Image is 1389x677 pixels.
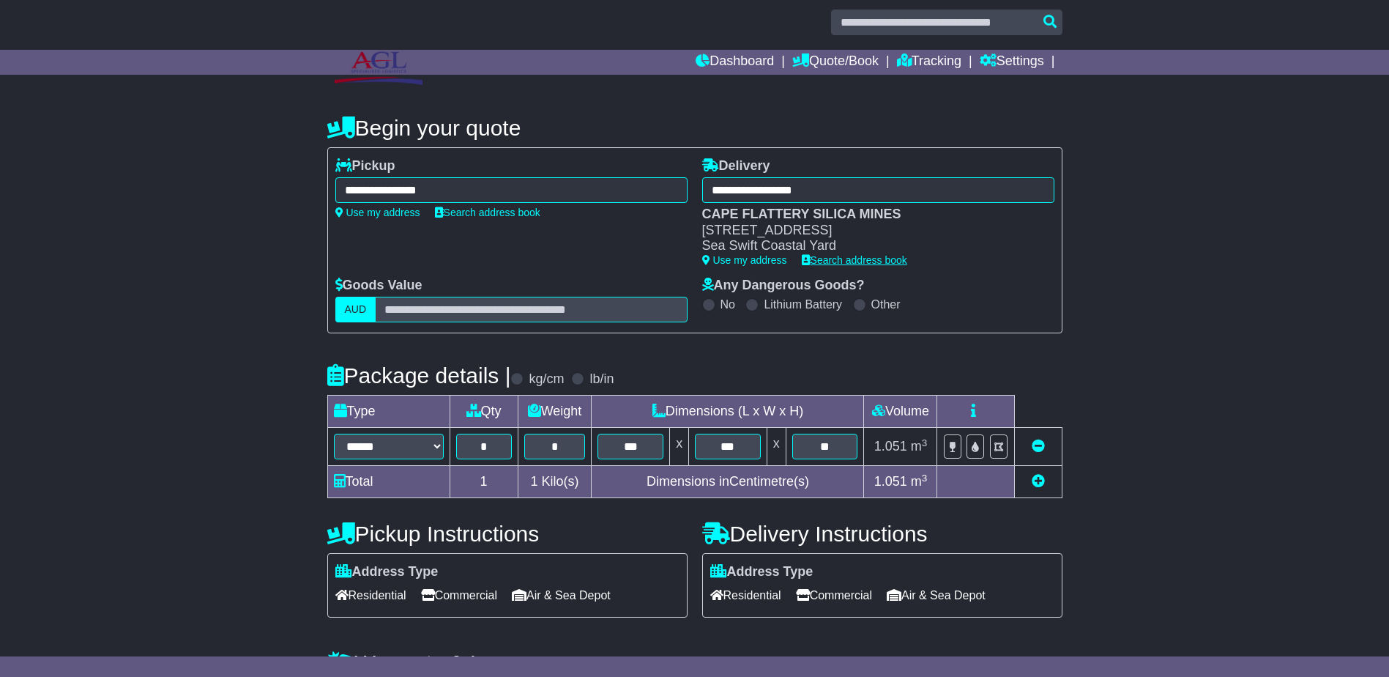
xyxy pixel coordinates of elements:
[702,207,1040,223] div: CAPE FLATTERY SILICA MINES
[802,254,907,266] a: Search address book
[335,158,395,174] label: Pickup
[327,396,450,428] td: Type
[335,207,420,218] a: Use my address
[592,466,864,498] td: Dimensions in Centimetre(s)
[512,584,611,607] span: Air & Sea Depot
[764,297,842,311] label: Lithium Battery
[922,437,928,448] sup: 3
[720,297,735,311] label: No
[767,428,786,466] td: x
[911,474,928,489] span: m
[702,254,787,266] a: Use my address
[874,439,907,454] span: 1.051
[327,522,688,546] h4: Pickup Instructions
[589,371,614,388] label: lb/in
[335,584,406,607] span: Residential
[887,584,986,607] span: Air & Sea Depot
[327,651,1062,675] h4: Warranty & Insurance
[710,564,813,580] label: Address Type
[696,50,774,75] a: Dashboard
[1032,474,1045,489] a: Add new item
[792,50,879,75] a: Quote/Book
[327,466,450,498] td: Total
[518,466,592,498] td: Kilo(s)
[592,396,864,428] td: Dimensions (L x W x H)
[327,116,1062,140] h4: Begin your quote
[864,396,937,428] td: Volume
[335,278,422,294] label: Goods Value
[335,297,376,322] label: AUD
[518,396,592,428] td: Weight
[327,363,511,388] h4: Package details |
[335,564,439,580] label: Address Type
[670,428,689,466] td: x
[1032,439,1045,454] a: Remove this item
[450,396,518,428] td: Qty
[871,297,901,311] label: Other
[702,158,770,174] label: Delivery
[421,584,497,607] span: Commercial
[702,223,1040,239] div: [STREET_ADDRESS]
[530,474,537,489] span: 1
[796,584,872,607] span: Commercial
[897,50,961,75] a: Tracking
[702,522,1062,546] h4: Delivery Instructions
[702,238,1040,254] div: Sea Swift Coastal Yard
[874,474,907,489] span: 1.051
[911,439,928,454] span: m
[702,278,865,294] label: Any Dangerous Goods?
[435,207,540,218] a: Search address book
[450,466,518,498] td: 1
[922,473,928,484] sup: 3
[980,50,1044,75] a: Settings
[529,371,564,388] label: kg/cm
[710,584,781,607] span: Residential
